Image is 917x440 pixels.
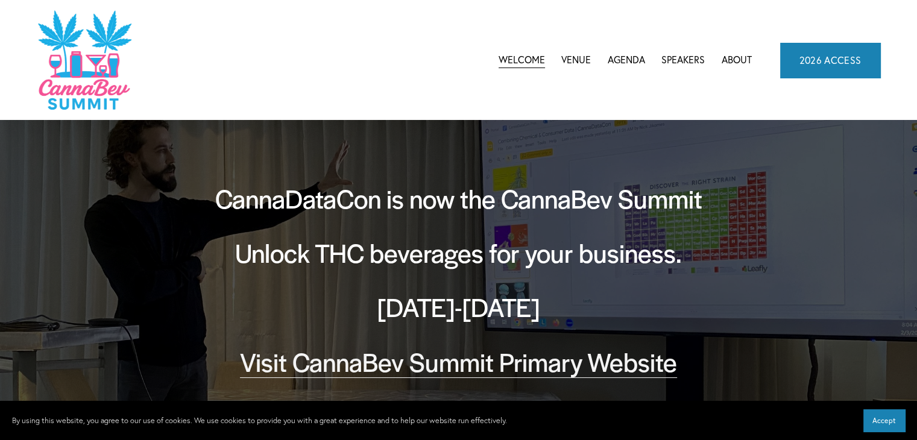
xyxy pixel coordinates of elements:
[608,52,645,68] span: Agenda
[240,344,677,379] a: Visit CannaBev Summit Primary Website
[780,43,881,78] a: 2026 ACCESS
[187,181,730,216] h2: CannaDataCon is now the CannaBev Summit
[12,414,507,427] p: By using this website, you agree to our use of cookies. We use cookies to provide you with a grea...
[721,51,751,69] a: About
[872,416,896,425] span: Accept
[561,51,591,69] a: Venue
[608,51,645,69] a: folder dropdown
[661,51,705,69] a: Speakers
[37,9,131,111] img: CannaDataCon
[499,51,545,69] a: Welcome
[187,235,730,270] h2: Unlock THC beverages for your business.
[863,409,905,432] button: Accept
[187,289,730,324] h2: [DATE]-[DATE]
